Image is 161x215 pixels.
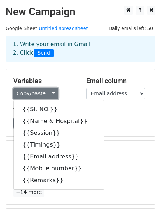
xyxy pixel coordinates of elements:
small: Google Sheet: [6,25,88,31]
h5: Variables [13,77,75,85]
a: Daily emails left: 50 [106,25,155,31]
a: Copy/paste... [13,88,58,99]
a: +14 more [13,188,44,197]
a: {{Timings}} [14,139,104,151]
h2: New Campaign [6,6,155,18]
div: 1. Write your email in Gmail 2. Click [7,40,154,57]
a: {{Name & Hospital}} [14,115,104,127]
span: Daily emails left: 50 [106,24,155,33]
a: {{Mobile number}} [14,163,104,174]
a: {{SI. NO.}} [14,103,104,115]
iframe: Chat Widget [124,180,161,215]
a: {{Session}} [14,127,104,139]
span: Send [34,49,54,58]
a: {{Email address}} [14,151,104,163]
a: {{Remarks}} [14,174,104,186]
a: Untitled spreadsheet [39,25,88,31]
h5: Email column [86,77,148,85]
